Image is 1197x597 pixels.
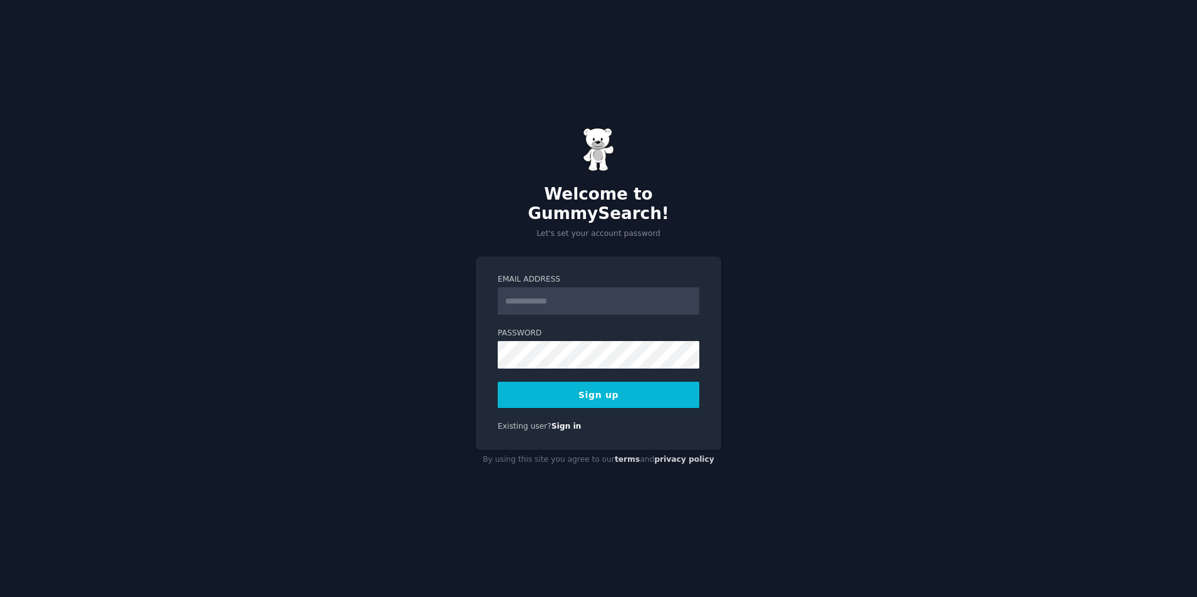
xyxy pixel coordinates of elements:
p: Let's set your account password [476,228,721,240]
img: Gummy Bear [583,128,614,171]
h2: Welcome to GummySearch! [476,185,721,224]
div: By using this site you agree to our and [476,450,721,470]
a: privacy policy [654,455,714,464]
label: Password [498,328,699,339]
span: Existing user? [498,422,552,431]
label: Email Address [498,274,699,285]
button: Sign up [498,382,699,408]
a: Sign in [552,422,582,431]
a: terms [615,455,640,464]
